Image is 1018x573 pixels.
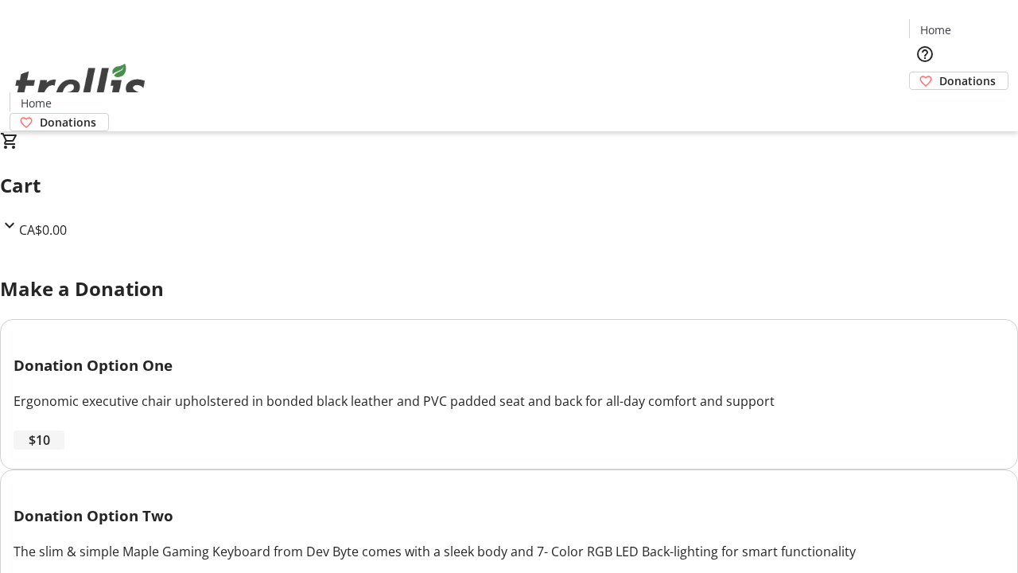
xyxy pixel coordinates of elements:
[21,95,52,111] span: Home
[14,354,1004,376] h3: Donation Option One
[14,542,1004,561] div: The slim & simple Maple Gaming Keyboard from Dev Byte comes with a sleek body and 7- Color RGB LE...
[10,95,61,111] a: Home
[19,221,67,239] span: CA$0.00
[920,21,951,38] span: Home
[909,90,941,122] button: Cart
[29,431,50,450] span: $10
[14,431,64,450] button: $10
[939,72,996,89] span: Donations
[40,114,96,131] span: Donations
[909,38,941,70] button: Help
[14,392,1004,411] div: Ergonomic executive chair upholstered in bonded black leather and PVC padded seat and back for al...
[909,72,1008,90] a: Donations
[10,113,109,131] a: Donations
[10,46,151,126] img: Orient E2E Organization q70Q7hIrxM's Logo
[14,505,1004,527] h3: Donation Option Two
[910,21,961,38] a: Home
